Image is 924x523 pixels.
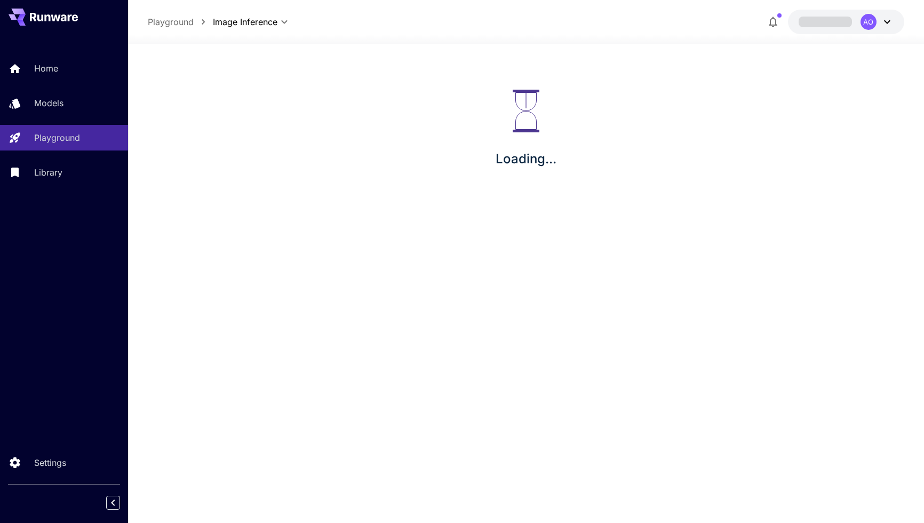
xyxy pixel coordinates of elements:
[34,456,66,469] p: Settings
[148,15,213,28] nav: breadcrumb
[34,97,63,109] p: Models
[148,15,194,28] a: Playground
[861,14,877,30] div: AO
[496,149,556,169] p: Loading...
[106,496,120,510] button: Collapse sidebar
[213,15,277,28] span: Image Inference
[114,493,128,512] div: Collapse sidebar
[34,166,62,179] p: Library
[34,131,80,144] p: Playground
[788,10,904,34] button: AO
[34,62,58,75] p: Home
